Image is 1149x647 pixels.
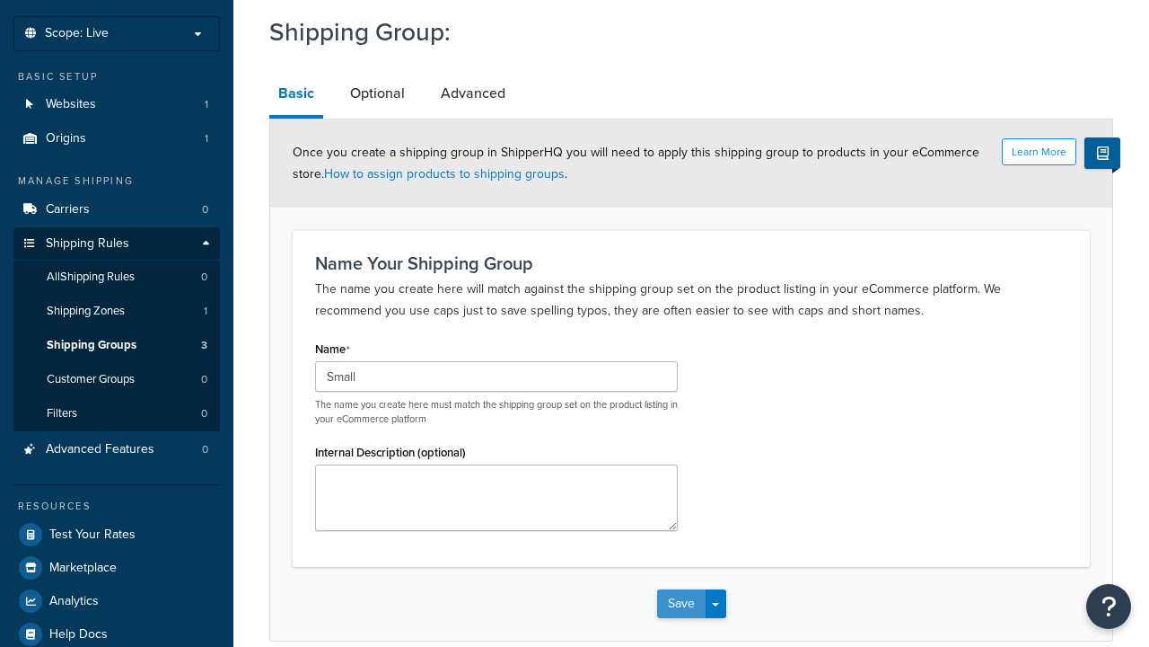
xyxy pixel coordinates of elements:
li: Filters [13,397,220,430]
span: Websites [46,97,96,112]
span: 3 [201,338,207,353]
a: Origins1 [13,122,220,155]
span: All Shipping Rules [47,270,135,285]
span: Scope: Live [45,26,109,41]
span: Carriers [46,202,90,217]
li: Shipping Zones [13,295,220,328]
a: Marketplace [13,552,220,584]
a: Carriers0 [13,193,220,226]
a: Optional [341,72,414,115]
div: Manage Shipping [13,173,220,189]
li: Origins [13,122,220,155]
span: Shipping Zones [47,304,125,319]
h3: Name Your Shipping Group [315,253,1067,273]
h1: Shipping Group: [269,14,1091,49]
a: Websites1 [13,88,220,121]
li: Shipping Groups [13,329,220,362]
a: Basic [269,72,323,119]
li: Shipping Rules [13,227,220,432]
a: Advanced [432,72,514,115]
a: Shipping Groups3 [13,329,220,362]
button: Show Help Docs [1084,137,1120,169]
li: Advanced Features [13,433,220,466]
span: Shipping Rules [46,236,129,252]
span: 0 [202,442,208,457]
span: Analytics [49,594,99,609]
a: Shipping Rules [13,227,220,261]
span: Advanced Features [46,442,154,457]
span: Test Your Rates [49,527,136,543]
span: 0 [201,372,207,387]
span: Customer Groups [47,372,135,387]
div: Basic Setup [13,69,220,84]
button: Learn More [1002,138,1076,165]
span: Once you create a shipping group in ShipperHQ you will need to apply this shipping group to produ... [293,143,979,183]
span: Filters [47,406,77,421]
a: Test Your Rates [13,518,220,551]
label: Internal Description (optional) [315,446,466,459]
span: Shipping Groups [47,338,136,353]
button: Save [657,589,706,618]
button: Open Resource Center [1086,584,1131,629]
a: Shipping Zones1 [13,295,220,328]
span: Origins [46,131,86,146]
span: Help Docs [49,627,108,643]
a: How to assign products to shipping groups [324,164,565,183]
span: 1 [204,304,207,319]
li: Carriers [13,193,220,226]
label: Name [315,342,350,357]
span: 0 [201,270,207,285]
span: 1 [205,131,208,146]
span: 0 [202,202,208,217]
li: Websites [13,88,220,121]
span: 1 [205,97,208,112]
span: 0 [201,406,207,421]
li: Customer Groups [13,363,220,396]
a: Filters0 [13,397,220,430]
span: Marketplace [49,561,117,576]
a: Analytics [13,585,220,617]
a: Advanced Features0 [13,433,220,466]
p: The name you create here will match against the shipping group set on the product listing in your... [315,279,1067,322]
a: Customer Groups0 [13,363,220,396]
div: Resources [13,499,220,514]
p: The name you create here must match the shipping group set on the product listing in your eCommer... [315,398,678,426]
a: AllShipping Rules0 [13,261,220,294]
